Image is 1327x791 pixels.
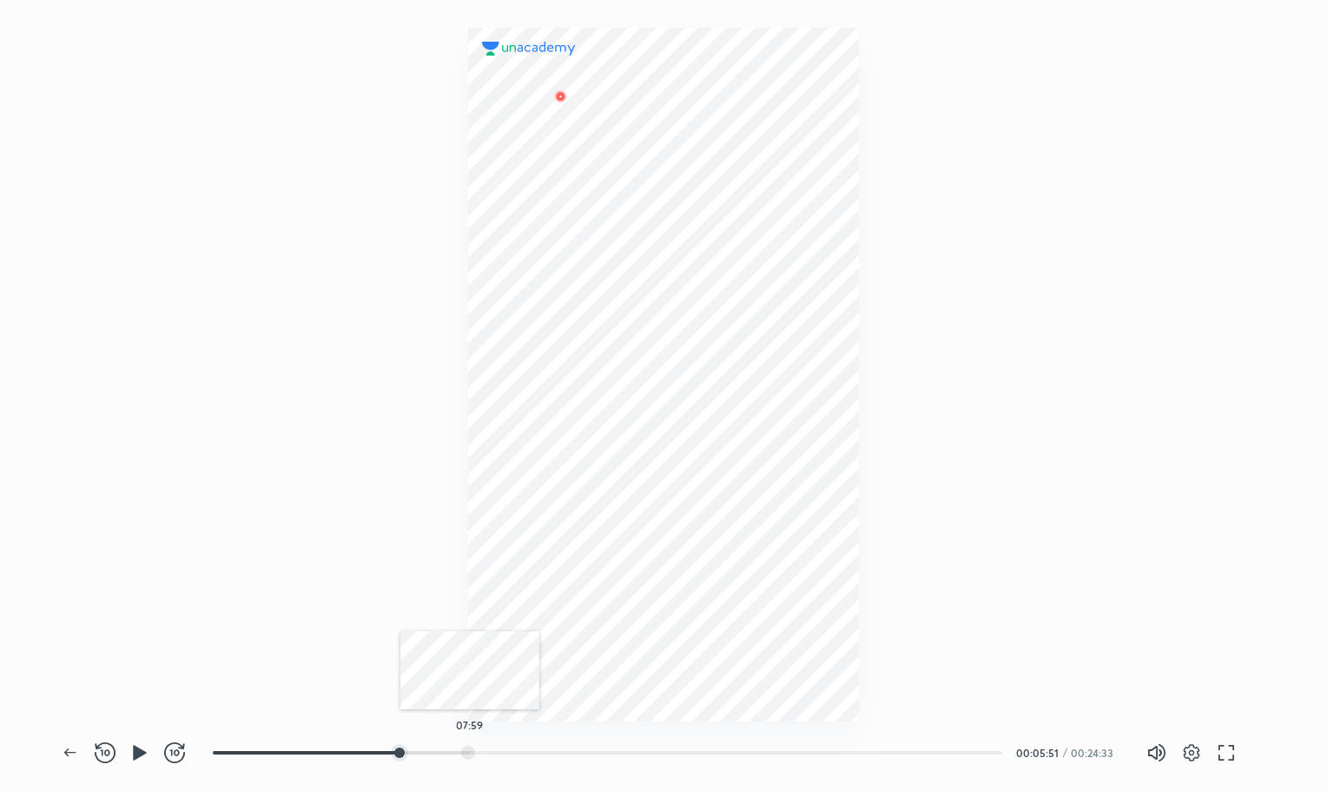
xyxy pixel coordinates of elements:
[1063,748,1067,758] div: /
[551,86,571,107] img: wMgqJGBwKWe8AAAAABJRU5ErkJggg==
[1016,748,1060,758] div: 00:05:51
[1071,748,1119,758] div: 00:24:33
[482,42,576,56] img: logo.2a7e12a2.svg
[456,720,483,730] h5: 07:59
